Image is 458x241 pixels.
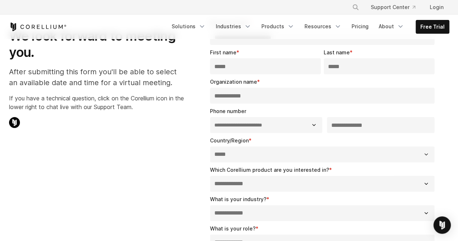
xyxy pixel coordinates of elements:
a: Solutions [167,20,210,33]
a: Free Trial [416,20,449,33]
a: Industries [211,20,256,33]
span: Phone number [210,108,246,114]
span: What is your industry? [210,196,266,202]
p: After submitting this form you'll be able to select an available date and time for a virtual meet... [9,66,184,88]
a: Support Center [365,1,421,14]
div: Navigation Menu [167,20,449,34]
div: Navigation Menu [343,1,449,14]
a: Products [257,20,299,33]
a: Pricing [347,20,373,33]
span: What is your role? [210,225,256,232]
span: Organization name [210,79,257,85]
p: If you have a technical question, click on the Corellium icon in the lower right to chat live wit... [9,94,184,111]
span: First name [210,49,236,55]
div: Open Intercom Messenger [433,216,451,234]
a: Resources [300,20,346,33]
button: Search [349,1,362,14]
a: About [374,20,408,33]
span: Which Corellium product are you interested in? [210,167,329,173]
span: Country/Region [210,137,249,144]
a: Corellium Home [9,22,67,31]
h1: We look forward to meeting you. [9,28,184,61]
span: Last name [324,49,350,55]
a: Login [424,1,449,14]
img: Corellium Chat Icon [9,117,20,128]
